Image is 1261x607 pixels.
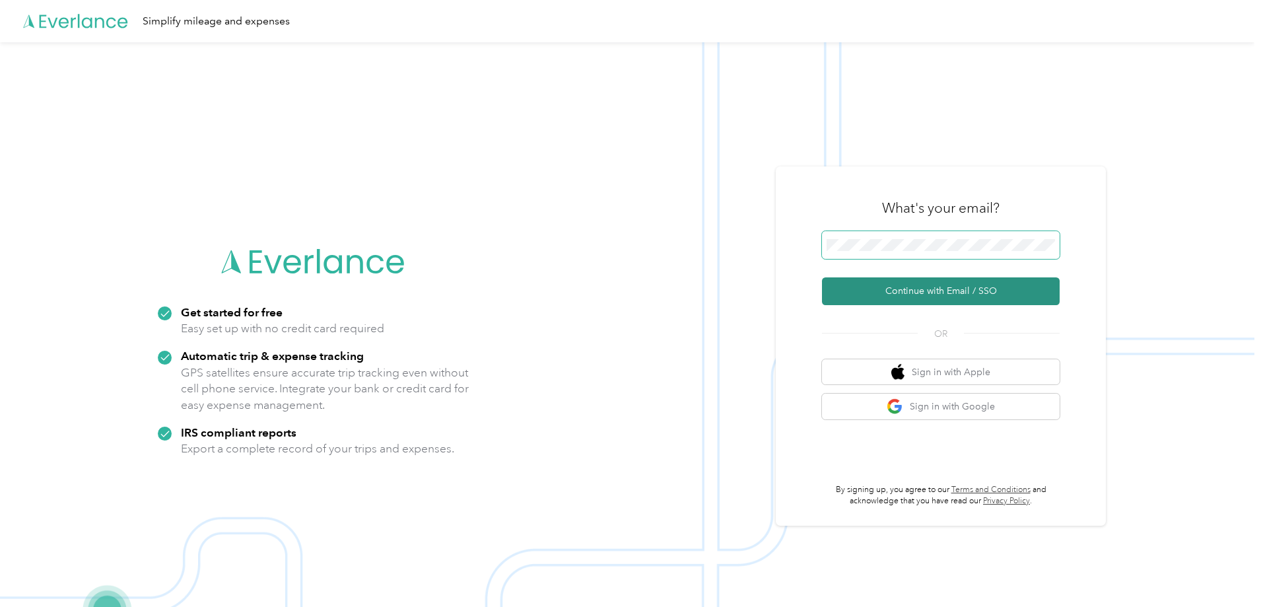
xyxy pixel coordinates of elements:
[181,365,469,413] p: GPS satellites ensure accurate trip tracking even without cell phone service. Integrate your bank...
[918,327,964,341] span: OR
[181,441,454,457] p: Export a complete record of your trips and expenses.
[181,349,364,363] strong: Automatic trip & expense tracking
[891,364,904,380] img: apple logo
[983,496,1030,506] a: Privacy Policy
[822,277,1060,305] button: Continue with Email / SSO
[887,398,903,415] img: google logo
[181,425,296,439] strong: IRS compliant reports
[181,320,384,337] p: Easy set up with no credit card required
[882,199,1000,217] h3: What's your email?
[822,484,1060,507] p: By signing up, you agree to our and acknowledge that you have read our .
[822,394,1060,419] button: google logoSign in with Google
[143,13,290,30] div: Simplify mileage and expenses
[181,305,283,319] strong: Get started for free
[822,359,1060,385] button: apple logoSign in with Apple
[951,485,1031,495] a: Terms and Conditions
